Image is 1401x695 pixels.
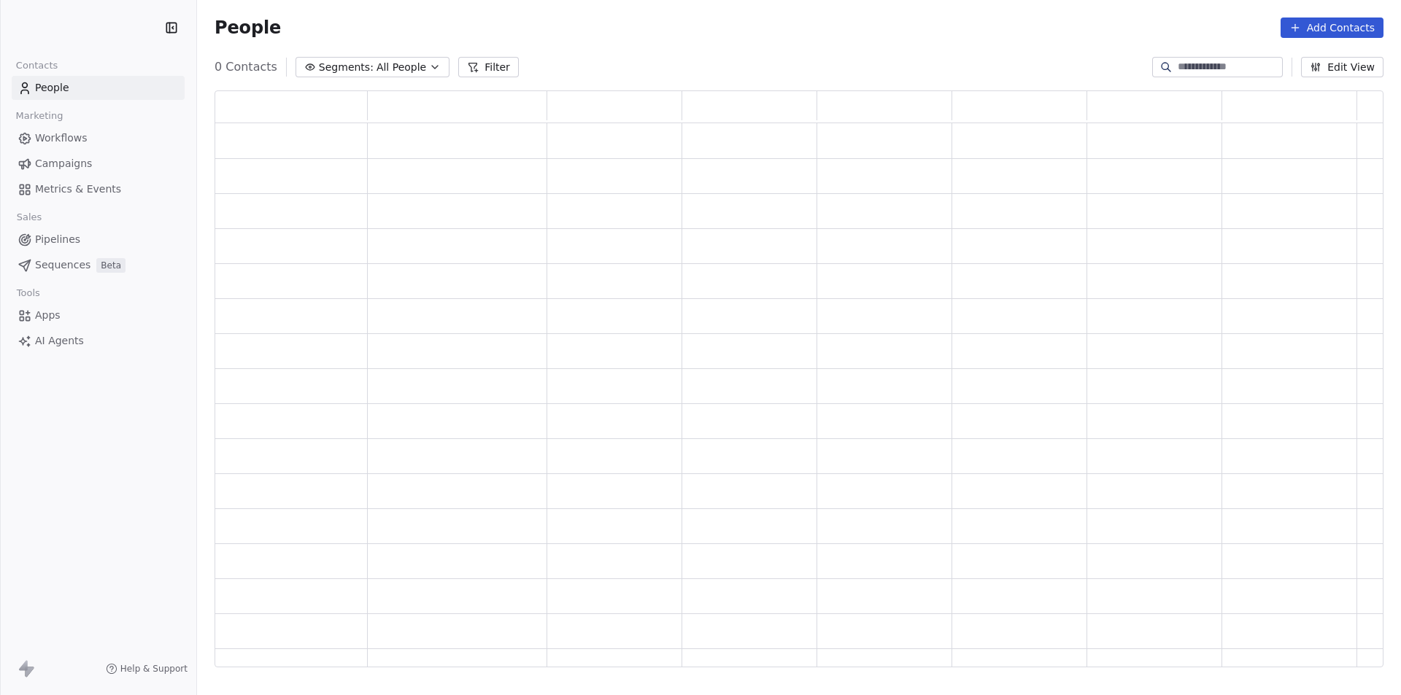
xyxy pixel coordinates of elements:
[35,333,84,349] span: AI Agents
[10,282,46,304] span: Tools
[12,253,185,277] a: SequencesBeta
[12,228,185,252] a: Pipelines
[35,156,92,171] span: Campaigns
[1281,18,1383,38] button: Add Contacts
[35,182,121,197] span: Metrics & Events
[12,76,185,100] a: People
[35,131,88,146] span: Workflows
[106,663,188,675] a: Help & Support
[12,303,185,327] a: Apps
[96,258,126,273] span: Beta
[377,60,426,75] span: All People
[120,663,188,675] span: Help & Support
[215,58,277,76] span: 0 Contacts
[458,57,519,77] button: Filter
[12,329,185,353] a: AI Agents
[12,177,185,201] a: Metrics & Events
[9,55,64,77] span: Contacts
[35,257,90,273] span: Sequences
[12,152,185,176] a: Campaigns
[10,206,48,228] span: Sales
[9,105,69,127] span: Marketing
[35,308,61,323] span: Apps
[319,60,374,75] span: Segments:
[35,80,69,96] span: People
[1301,57,1383,77] button: Edit View
[12,126,185,150] a: Workflows
[35,232,80,247] span: Pipelines
[215,17,281,39] span: People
